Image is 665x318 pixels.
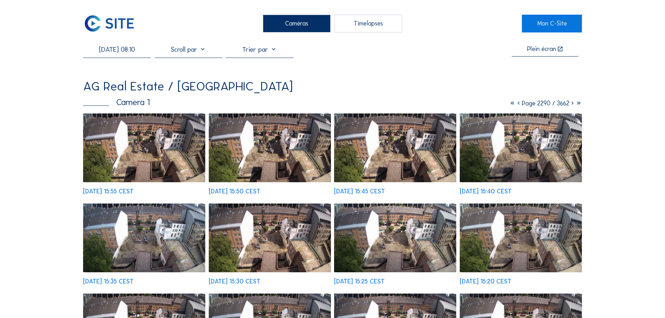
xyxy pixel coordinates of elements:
div: Plein écran [527,46,556,53]
div: Camera 1 [83,98,150,107]
div: [DATE] 15:55 CEST [83,188,134,195]
img: image_50793583 [334,204,456,272]
img: image_50794208 [209,113,331,182]
div: [DATE] 15:50 CEST [209,188,260,195]
img: image_50794070 [334,113,456,182]
div: [DATE] 15:40 CEST [460,188,512,195]
img: C-SITE Logo [83,15,135,32]
div: [DATE] 15:20 CEST [460,279,511,285]
div: Timelapses [334,15,402,32]
img: image_50794370 [83,113,205,182]
div: [DATE] 15:25 CEST [334,279,385,285]
img: image_50793925 [460,113,582,182]
div: [DATE] 15:45 CEST [334,188,385,195]
a: C-SITE Logo [83,15,143,32]
a: Mon C-Site [522,15,582,32]
img: image_50793724 [209,204,331,272]
div: Caméras [263,15,331,32]
span: Page 2290 / 3662 [522,99,569,107]
img: image_50793439 [460,204,582,272]
img: image_50793863 [83,204,205,272]
input: Recherche par date 󰅀 [83,45,151,53]
div: [DATE] 15:35 CEST [83,279,134,285]
div: [DATE] 15:30 CEST [209,279,260,285]
div: AG Real Estate / [GEOGRAPHIC_DATA] [83,80,293,93]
